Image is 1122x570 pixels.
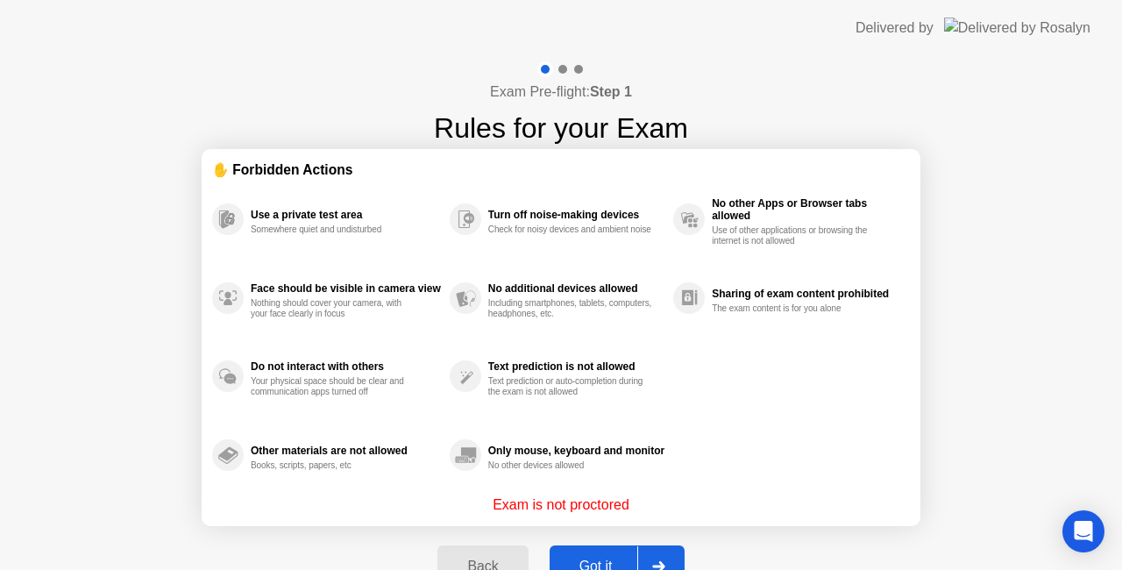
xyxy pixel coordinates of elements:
[488,282,664,295] div: No additional devices allowed
[1062,510,1104,552] div: Open Intercom Messenger
[712,303,877,314] div: The exam content is for you alone
[590,84,632,99] b: Step 1
[493,495,629,516] p: Exam is not proctored
[251,224,416,235] div: Somewhere quiet and undisturbed
[488,445,664,457] div: Only mouse, keyboard and monitor
[488,360,664,373] div: Text prediction is not allowed
[488,224,654,235] div: Check for noisy devices and ambient noise
[212,160,910,180] div: ✋ Forbidden Actions
[490,82,632,103] h4: Exam Pre-flight:
[488,298,654,319] div: Including smartphones, tablets, computers, headphones, etc.
[488,209,664,221] div: Turn off noise-making devices
[251,360,441,373] div: Do not interact with others
[251,298,416,319] div: Nothing should cover your camera, with your face clearly in focus
[434,107,688,149] h1: Rules for your Exam
[856,18,934,39] div: Delivered by
[251,376,416,397] div: Your physical space should be clear and communication apps turned off
[251,460,416,471] div: Books, scripts, papers, etc
[712,197,901,222] div: No other Apps or Browser tabs allowed
[944,18,1090,38] img: Delivered by Rosalyn
[251,282,441,295] div: Face should be visible in camera view
[251,209,441,221] div: Use a private test area
[488,376,654,397] div: Text prediction or auto-completion during the exam is not allowed
[251,445,441,457] div: Other materials are not allowed
[712,288,901,300] div: Sharing of exam content prohibited
[488,460,654,471] div: No other devices allowed
[712,225,877,246] div: Use of other applications or browsing the internet is not allowed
